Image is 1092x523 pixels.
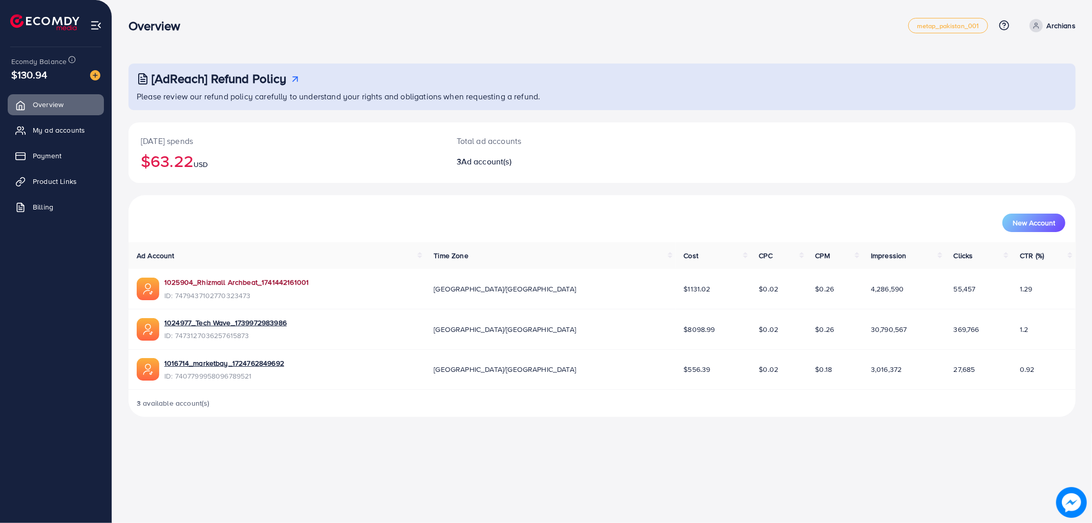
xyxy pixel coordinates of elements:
[1020,364,1035,374] span: 0.92
[816,364,832,374] span: $0.18
[954,250,973,261] span: Clicks
[759,364,779,374] span: $0.02
[816,284,834,294] span: $0.26
[871,324,907,334] span: 30,790,567
[871,284,904,294] span: 4,286,590
[164,290,309,301] span: ID: 7479437102770323473
[152,71,287,86] h3: [AdReach] Refund Policy
[8,145,104,166] a: Payment
[917,23,979,29] span: metap_pakistan_001
[816,324,834,334] span: $0.26
[8,120,104,140] a: My ad accounts
[164,358,284,368] a: 1016714_marketbay_1724762849692
[164,371,284,381] span: ID: 7407799958096789521
[908,18,988,33] a: metap_pakistan_001
[11,67,47,82] span: $130.94
[457,157,669,166] h2: 3
[129,18,188,33] h3: Overview
[684,364,711,374] span: $556.39
[434,250,468,261] span: Time Zone
[137,318,159,341] img: ic-ads-acc.e4c84228.svg
[8,197,104,217] a: Billing
[1025,19,1076,32] a: Archians
[90,19,102,31] img: menu
[684,250,699,261] span: Cost
[33,202,53,212] span: Billing
[137,358,159,381] img: ic-ads-acc.e4c84228.svg
[1056,487,1087,518] img: image
[816,250,830,261] span: CPM
[1047,19,1076,32] p: Archians
[434,284,576,294] span: [GEOGRAPHIC_DATA]/[GEOGRAPHIC_DATA]
[33,176,77,186] span: Product Links
[137,250,175,261] span: Ad Account
[759,250,773,261] span: CPC
[141,135,432,147] p: [DATE] spends
[1020,324,1028,334] span: 1.2
[871,364,902,374] span: 3,016,372
[434,324,576,334] span: [GEOGRAPHIC_DATA]/[GEOGRAPHIC_DATA]
[11,56,67,67] span: Ecomdy Balance
[164,277,309,287] a: 1025904_Rhizmall Archbeat_1741442161001
[1020,284,1033,294] span: 1.29
[137,398,210,408] span: 3 available account(s)
[871,250,907,261] span: Impression
[434,364,576,374] span: [GEOGRAPHIC_DATA]/[GEOGRAPHIC_DATA]
[759,284,779,294] span: $0.02
[33,151,61,161] span: Payment
[457,135,669,147] p: Total ad accounts
[461,156,511,167] span: Ad account(s)
[8,171,104,192] a: Product Links
[1020,250,1044,261] span: CTR (%)
[10,14,79,30] img: logo
[164,318,287,328] a: 1024977_Tech Wave_1739972983986
[90,70,100,80] img: image
[33,99,63,110] span: Overview
[954,324,979,334] span: 369,766
[164,330,287,341] span: ID: 7473127036257615873
[194,159,208,170] span: USD
[141,151,432,171] h2: $63.22
[1002,214,1065,232] button: New Account
[1013,219,1055,226] span: New Account
[137,90,1069,102] p: Please review our refund policy carefully to understand your rights and obligations when requesti...
[954,284,976,294] span: 55,457
[684,324,715,334] span: $8098.99
[137,278,159,300] img: ic-ads-acc.e4c84228.svg
[33,125,85,135] span: My ad accounts
[954,364,975,374] span: 27,685
[8,94,104,115] a: Overview
[684,284,711,294] span: $1131.02
[759,324,779,334] span: $0.02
